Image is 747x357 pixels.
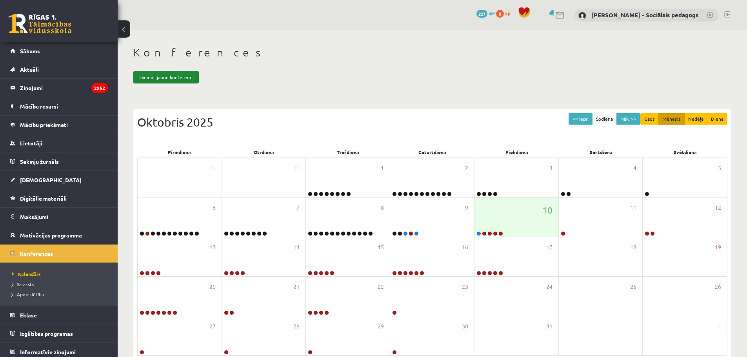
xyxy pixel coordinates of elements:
span: 21 [293,283,300,291]
button: Šodiena [592,113,617,125]
button: << Iepr. [569,113,593,125]
span: 1 [633,322,636,331]
div: Pirmdiena [137,147,222,158]
i: 2952 [91,83,108,93]
span: Izglītības programas [20,330,73,337]
div: Svētdiena [643,147,727,158]
span: 28 [293,322,300,331]
div: Ceturtdiena [390,147,474,158]
button: Nāk. >> [616,113,640,125]
button: Nedēļa [684,113,707,125]
div: Oktobris 2025 [137,113,727,131]
a: Lietotāji [10,134,108,152]
span: xp [505,10,510,16]
a: Mācību resursi [10,97,108,115]
button: Gads [640,113,659,125]
span: Mācību resursi [20,103,58,110]
a: Rīgas 1. Tālmācības vidusskola [9,14,71,33]
legend: Ziņojumi [20,79,108,97]
span: 20 [209,283,216,291]
a: 0 xp [496,10,514,16]
div: Sestdiena [559,147,643,158]
a: Mācību priekšmeti [10,116,108,134]
span: 6 [213,203,216,212]
button: Diena [707,113,727,125]
span: 29 [209,164,216,172]
a: Izveidot jaunu konferenci [133,71,199,83]
div: Otrdiena [222,147,306,158]
span: 4 [633,164,636,172]
a: Ziņojumi2952 [10,79,108,97]
span: Lietotāji [20,140,42,147]
h1: Konferences [133,46,731,59]
a: Eklase [10,306,108,324]
a: Digitālie materiāli [10,189,108,207]
span: 13 [209,243,216,252]
span: 17 [546,243,553,252]
span: 10 [542,203,553,217]
span: 22 [378,283,384,291]
span: 12 [715,203,721,212]
span: 8 [381,203,384,212]
span: 2 [465,164,468,172]
span: 2 [718,322,721,331]
span: 16 [462,243,468,252]
span: Sākums [20,47,40,54]
span: 23 [462,283,468,291]
span: 27 [209,322,216,331]
span: 30 [462,322,468,331]
span: 11 [630,203,636,212]
div: Piekdiena [474,147,559,158]
a: Maksājumi [10,208,108,226]
a: 227 mP [476,10,495,16]
span: Digitālie materiāli [20,195,67,202]
span: Informatīvie ziņojumi [20,348,76,355]
a: Saraksts [12,281,110,288]
span: 14 [293,243,300,252]
span: 25 [630,283,636,291]
a: [PERSON_NAME] - Sociālais pedagogs [591,11,698,19]
span: Apmeklētība [12,291,44,297]
span: 24 [546,283,553,291]
span: mP [489,10,495,16]
a: Sekmju žurnāls [10,152,108,170]
span: Mācību priekšmeti [20,121,68,128]
legend: Maksājumi [20,208,108,226]
span: 19 [715,243,721,252]
span: Sekmju žurnāls [20,158,59,165]
span: Saraksts [12,281,34,287]
span: 1 [381,164,384,172]
a: [DEMOGRAPHIC_DATA] [10,171,108,189]
span: 5 [718,164,721,172]
div: Trešdiena [306,147,390,158]
span: Motivācijas programma [20,232,82,239]
span: 30 [293,164,300,172]
span: 7 [296,203,300,212]
span: Kalendārs [12,271,41,277]
span: 26 [715,283,721,291]
span: 3 [549,164,553,172]
span: 18 [630,243,636,252]
span: 0 [496,10,504,18]
span: 9 [465,203,468,212]
img: Dagnija Gaubšteina - Sociālais pedagogs [578,12,586,20]
span: Aktuāli [20,66,39,73]
span: 29 [378,322,384,331]
span: [DEMOGRAPHIC_DATA] [20,176,82,183]
span: 31 [546,322,553,331]
span: 15 [378,243,384,252]
a: Izglītības programas [10,324,108,343]
span: Eklase [20,312,37,319]
a: Kalendārs [12,270,110,277]
a: Sākums [10,42,108,60]
a: Konferences [10,245,108,263]
a: Aktuāli [10,60,108,78]
a: Motivācijas programma [10,226,108,244]
span: 227 [476,10,487,18]
a: Apmeklētība [12,291,110,298]
span: Konferences [20,250,53,257]
button: Mēnesis [658,113,685,125]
